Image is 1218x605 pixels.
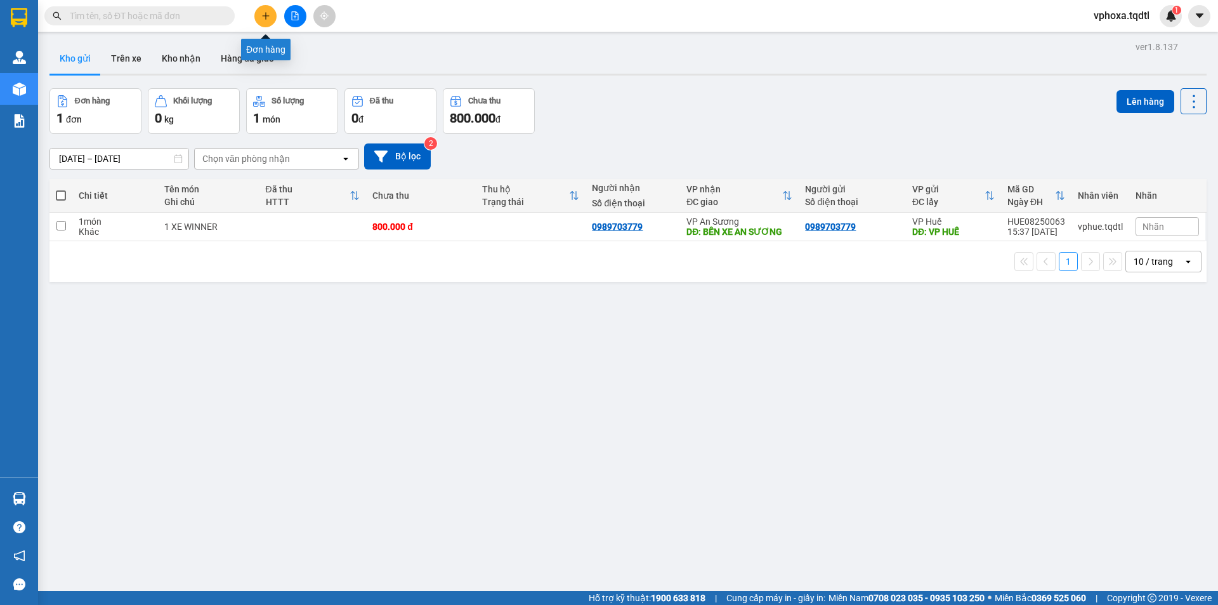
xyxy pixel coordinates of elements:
[1174,6,1179,15] span: 1
[155,110,162,126] span: 0
[291,11,299,20] span: file-add
[261,11,270,20] span: plus
[313,5,336,27] button: aim
[246,88,338,134] button: Số lượng1món
[50,149,188,169] input: Select a date range.
[868,593,985,603] strong: 0708 023 035 - 0935 103 250
[680,179,799,213] th: Toggle SortBy
[53,11,62,20] span: search
[1059,252,1078,271] button: 1
[912,184,985,194] div: VP gửi
[1078,222,1123,232] div: vphue.tqdtl
[341,154,351,164] svg: open
[1143,222,1164,232] span: Nhãn
[589,591,705,605] span: Hỗ trợ kỹ thuật:
[1001,179,1071,213] th: Toggle SortBy
[351,110,358,126] span: 0
[13,51,26,64] img: warehouse-icon
[49,43,101,74] button: Kho gửi
[372,222,469,232] div: 800.000 đ
[1116,90,1174,113] button: Lên hàng
[495,114,501,124] span: đ
[592,183,674,193] div: Người nhận
[450,110,495,126] span: 800.000
[164,114,174,124] span: kg
[805,197,900,207] div: Số điện thoại
[906,179,1001,213] th: Toggle SortBy
[592,198,674,208] div: Số điện thoại
[1183,256,1193,267] svg: open
[13,550,25,562] span: notification
[11,8,27,27] img: logo-vxr
[266,184,350,194] div: Đã thu
[164,197,252,207] div: Ghi chú
[912,227,995,237] div: DĐ: VP HUẾ
[241,39,291,60] div: Đơn hàng
[805,184,900,194] div: Người gửi
[686,216,792,227] div: VP An Sương
[372,190,469,201] div: Chưa thu
[79,216,152,227] div: 1 món
[272,96,304,105] div: Số lượng
[828,591,985,605] span: Miền Nam
[912,216,995,227] div: VP Huế
[443,88,535,134] button: Chưa thu800.000đ
[164,184,252,194] div: Tên món
[592,222,643,232] div: 0989703779
[79,227,152,237] div: Khác
[651,593,705,603] strong: 1900 633 818
[202,152,290,165] div: Chọn văn phòng nhận
[1031,593,1086,603] strong: 0369 525 060
[75,96,110,105] div: Đơn hàng
[284,5,306,27] button: file-add
[1078,190,1123,201] div: Nhân viên
[70,9,219,23] input: Tìm tên, số ĐT hoặc mã đơn
[259,179,367,213] th: Toggle SortBy
[1136,190,1199,201] div: Nhãn
[152,43,211,74] button: Kho nhận
[1007,184,1055,194] div: Mã GD
[1188,5,1210,27] button: caret-down
[358,114,363,124] span: đ
[1134,255,1173,268] div: 10 / trang
[13,521,25,533] span: question-circle
[805,222,856,232] div: 0989703779
[253,110,260,126] span: 1
[13,578,25,590] span: message
[686,227,792,237] div: DĐ: BẾN XE AN SƯƠNG
[66,114,82,124] span: đơn
[148,88,240,134] button: Khối lượng0kg
[1007,216,1065,227] div: HUE08250063
[912,197,985,207] div: ĐC lấy
[1084,8,1160,23] span: vphoxa.tqdtl
[1148,594,1156,602] span: copyright
[211,43,284,74] button: Hàng đã giao
[1172,6,1181,15] sup: 1
[1007,197,1055,207] div: Ngày ĐH
[13,83,26,96] img: warehouse-icon
[715,591,717,605] span: |
[56,110,63,126] span: 1
[101,43,152,74] button: Trên xe
[13,492,26,505] img: warehouse-icon
[344,88,436,134] button: Đã thu0đ
[482,184,569,194] div: Thu hộ
[173,96,212,105] div: Khối lượng
[482,197,569,207] div: Trạng thái
[320,11,329,20] span: aim
[79,190,152,201] div: Chi tiết
[254,5,277,27] button: plus
[1194,10,1205,22] span: caret-down
[1136,40,1178,54] div: ver 1.8.137
[476,179,586,213] th: Toggle SortBy
[1007,227,1065,237] div: 15:37 [DATE]
[1096,591,1097,605] span: |
[424,137,437,150] sup: 2
[263,114,280,124] span: món
[164,222,252,232] div: 1 XE WINNER
[686,197,782,207] div: ĐC giao
[49,88,141,134] button: Đơn hàng1đơn
[266,197,350,207] div: HTTT
[686,184,782,194] div: VP nhận
[988,595,992,601] span: ⚪️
